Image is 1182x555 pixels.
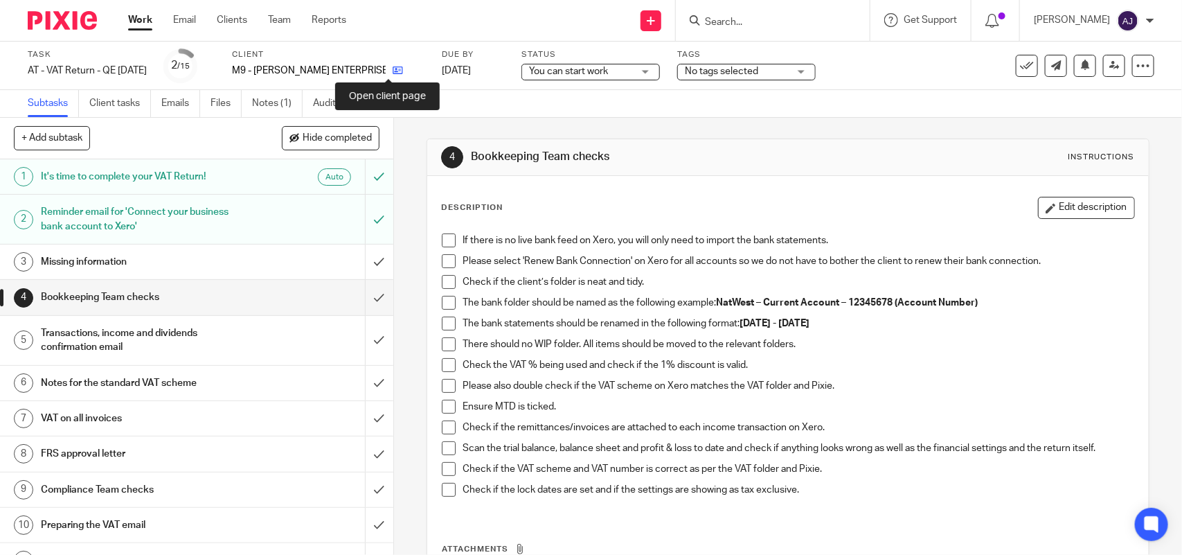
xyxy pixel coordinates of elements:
[441,146,463,168] div: 4
[252,90,303,117] a: Notes (1)
[442,49,504,60] label: Due by
[529,67,608,76] span: You can start work
[1038,197,1135,219] button: Edit description
[41,373,248,394] h1: Notes for the standard VAT scheme
[313,90,366,117] a: Audit logs
[312,13,346,27] a: Reports
[172,58,190,73] div: 2
[232,64,386,78] p: M9 - [PERSON_NAME] ENTERPRISE LTD
[14,373,33,393] div: 6
[211,90,242,117] a: Files
[463,275,1134,289] p: Check if the client’s folder is neat and tidy.
[463,296,1134,310] p: The bank folder should be named as the following example:
[716,298,978,308] strong: NatWest – Current Account – 12345678 (Account Number)
[1068,152,1135,163] div: Instructions
[41,252,248,272] h1: Missing information
[14,126,90,150] button: + Add subtask
[14,480,33,500] div: 9
[41,408,248,429] h1: VAT on all invoices
[14,331,33,350] div: 5
[161,90,200,117] a: Emails
[128,13,152,27] a: Work
[14,288,33,308] div: 4
[463,379,1134,393] p: Please also double check if the VAT scheme on Xero matches the VAT folder and Pixie.
[521,49,660,60] label: Status
[442,545,508,553] span: Attachments
[303,133,372,144] span: Hide completed
[14,210,33,229] div: 2
[441,202,503,213] p: Description
[463,337,1134,351] p: There should no WIP folder. All items should be moved to the relevant folders.
[41,515,248,536] h1: Preparing the VAT email
[28,11,97,30] img: Pixie
[677,49,816,60] label: Tags
[41,287,248,308] h1: Bookkeeping Team checks
[41,443,248,464] h1: FRS approval letter
[178,62,190,70] small: /15
[463,421,1134,434] p: Check if the remittances/invoices are attached to each income transaction on Xero.
[704,17,828,29] input: Search
[904,15,957,25] span: Get Support
[282,126,379,150] button: Hide completed
[463,358,1134,372] p: Check the VAT % being used and check if the 1% discount is valid.
[471,150,818,164] h1: Bookkeeping Team checks
[14,167,33,186] div: 1
[89,90,151,117] a: Client tasks
[232,49,424,60] label: Client
[463,234,1134,247] p: If there is no live bank feed on Xero, you will only need to import the bank statements.
[41,202,248,237] h1: Reminder email for 'Connect your business bank account to Xero'
[463,317,1134,331] p: The bank statements should be renamed in the following format:
[217,13,247,27] a: Clients
[463,400,1134,414] p: Ensure MTD is ticked.
[463,483,1134,497] p: Check if the lock dates are set and if the settings are showing as tax exclusive.
[268,13,291,27] a: Team
[685,67,758,76] span: No tags selected
[28,49,147,60] label: Task
[28,64,147,78] div: AT - VAT Return - QE [DATE]
[28,90,79,117] a: Subtasks
[442,66,471,76] span: [DATE]
[41,166,248,187] h1: It's time to complete your VAT Return!
[14,252,33,272] div: 3
[14,444,33,464] div: 8
[463,462,1134,476] p: Check if the VAT scheme and VAT number is correct as per the VAT folder and Pixie.
[740,319,809,328] strong: [DATE] - [DATE]
[463,254,1134,268] p: Please select 'Renew Bank Connection' on Xero for all accounts so we do not have to bother the cl...
[1034,13,1110,27] p: [PERSON_NAME]
[41,479,248,500] h1: Compliance Team checks
[1117,10,1139,32] img: svg%3E
[318,168,351,186] div: Auto
[14,409,33,428] div: 7
[14,516,33,535] div: 10
[463,441,1134,455] p: Scan the trial balance, balance sheet and profit & loss to date and check if anything looks wrong...
[173,13,196,27] a: Email
[28,64,147,78] div: AT - VAT Return - QE 31-08-2025
[41,323,248,358] h1: Transactions, income and dividends confirmation email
